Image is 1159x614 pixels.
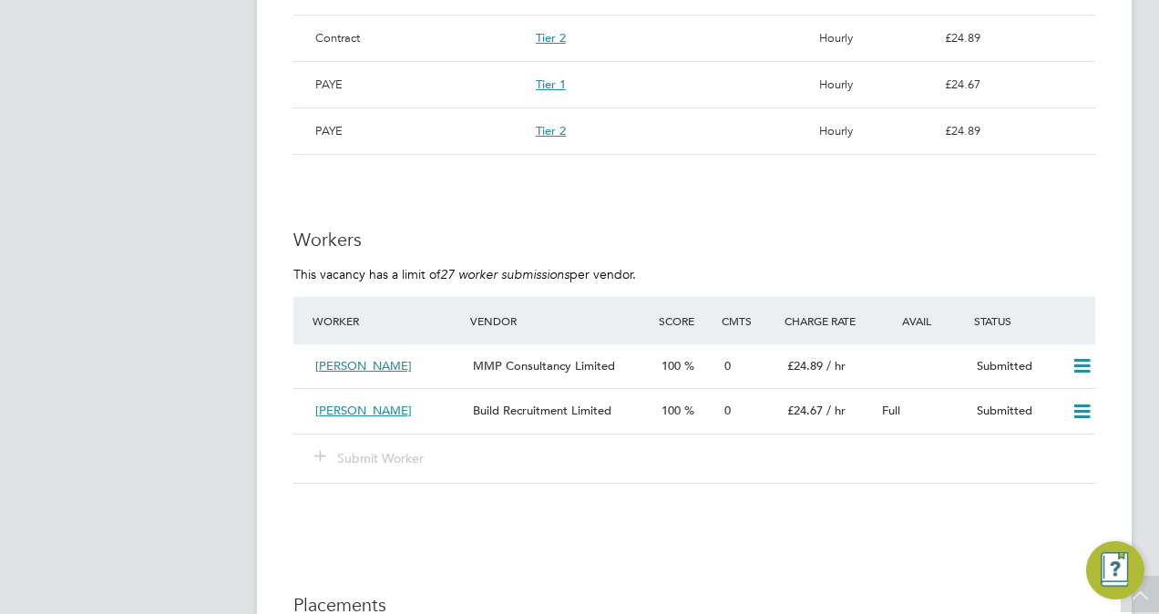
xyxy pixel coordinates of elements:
div: Contract [308,23,528,54]
span: [PERSON_NAME] [315,403,412,418]
div: Vendor [466,304,654,337]
span: 0 [724,358,731,374]
div: £24.89 [938,116,1095,147]
div: Submitted [969,352,1064,382]
span: Tier 2 [536,123,566,138]
div: PAYE [308,69,528,100]
span: [PERSON_NAME] [315,358,412,374]
span: Tier 2 [536,30,566,46]
span: Full [882,403,900,418]
div: Submitted [969,396,1064,426]
div: Charge Rate [780,304,875,337]
div: Hourly [812,69,938,100]
span: Build Recruitment Limited [473,403,611,418]
span: 100 [662,403,681,418]
p: This vacancy has a limit of per vendor. [293,266,1095,282]
span: / hr [826,403,846,418]
span: 0 [724,403,731,418]
span: £24.67 [787,403,823,418]
div: Avail [875,304,969,337]
div: Hourly [812,116,938,147]
div: Hourly [812,23,938,54]
div: Status [969,304,1095,337]
span: / hr [826,358,846,374]
div: £24.67 [938,69,1095,100]
div: £24.89 [938,23,1095,54]
span: 100 [662,358,681,374]
span: Tier 1 [536,77,566,92]
em: 27 worker submissions [440,266,569,282]
div: Score [654,304,717,337]
button: Engage Resource Center [1086,541,1144,599]
span: MMP Consultancy Limited [473,358,615,374]
div: Cmts [717,304,780,337]
button: Submit Worker [315,449,425,467]
div: PAYE [308,116,528,147]
span: £24.89 [787,358,823,374]
div: Worker [308,304,466,337]
h3: Workers [293,228,1095,251]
